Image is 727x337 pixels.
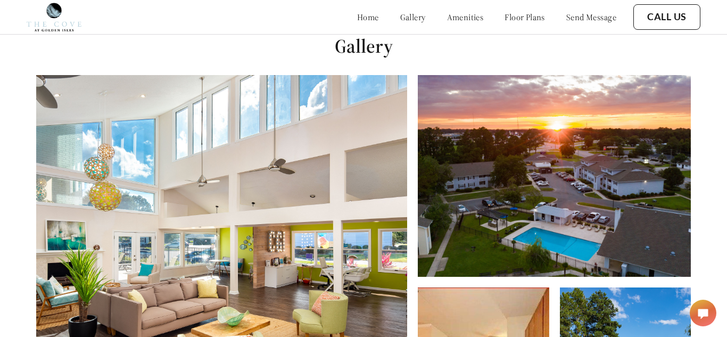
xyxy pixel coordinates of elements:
[357,12,379,22] a: home
[505,12,545,22] a: floor plans
[400,12,426,22] a: gallery
[566,12,616,22] a: send message
[647,11,687,23] a: Call Us
[447,12,484,22] a: amenities
[418,75,690,277] img: Building Exterior at Sunset
[633,4,700,30] button: Call Us
[27,3,81,31] img: cove_at_golden_isles_logo.png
